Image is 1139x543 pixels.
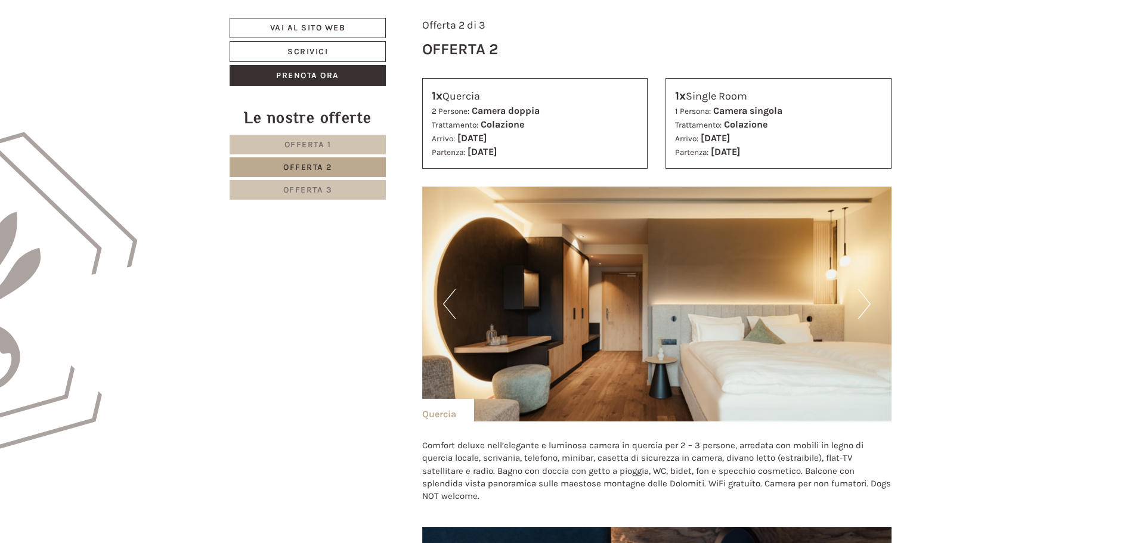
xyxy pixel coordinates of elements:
[724,119,767,130] b: Colazione
[432,107,469,116] small: 2 Persone:
[432,88,639,105] div: Quercia
[432,89,442,103] b: 1x
[284,139,332,150] span: Offerta 1
[213,9,255,29] div: [DATE]
[230,18,386,38] a: Vai al sito web
[422,38,499,60] div: Offerta 2
[713,105,782,116] b: Camera singola
[675,148,708,157] small: Partenza:
[230,107,386,129] div: Le nostre offerte
[675,107,711,116] small: 1 Persona:
[468,146,497,157] b: [DATE]
[283,185,333,195] span: Offerta 3
[283,162,332,172] span: Offerta 2
[675,88,882,105] div: Single Room
[432,148,465,157] small: Partenza:
[276,32,460,69] div: Buon giorno, come possiamo aiutarla?
[675,120,722,129] small: Trattamento:
[675,89,686,103] b: 1x
[443,289,456,319] button: Previous
[472,105,540,116] b: Camera doppia
[711,146,740,157] b: [DATE]
[230,41,386,62] a: Scrivici
[281,58,451,66] small: 07:31
[422,399,474,421] div: Quercia
[230,65,386,86] a: Prenota ora
[701,132,730,144] b: [DATE]
[281,35,451,44] div: Lei
[422,18,485,32] span: Offerta 2 di 3
[432,120,478,129] small: Trattamento:
[422,187,892,421] img: image
[858,289,871,319] button: Next
[457,132,487,144] b: [DATE]
[675,134,698,143] small: Arrivo:
[407,314,469,335] button: Invia
[432,134,455,143] small: Arrivo:
[422,439,892,503] p: Comfort deluxe nell’elegante e luminosa camera in quercia per 2 – 3 persone, arredata con mobili ...
[481,119,524,130] b: Colazione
